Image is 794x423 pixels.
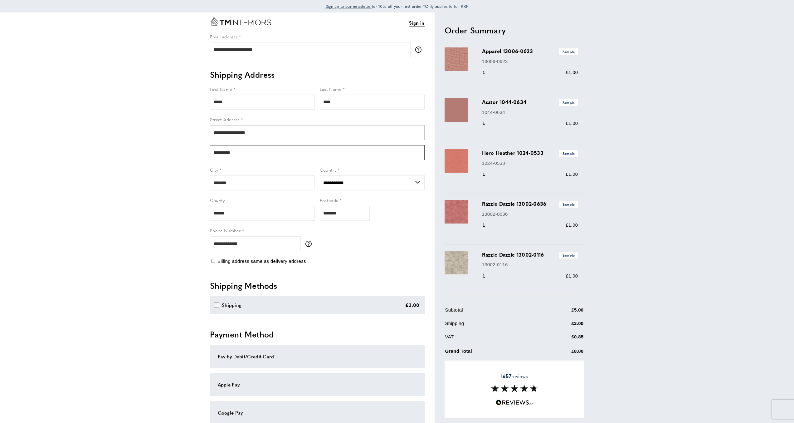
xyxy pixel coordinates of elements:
[409,19,424,27] a: Sign in
[482,149,578,157] h3: Hero Heather 1024-0533
[501,373,528,379] span: reviews
[566,273,578,278] span: £1.00
[445,200,468,224] img: Razzle Dazzle 13002-0636
[445,333,540,345] td: VAT
[405,301,420,309] div: £3.00
[482,170,494,178] div: 1
[320,86,342,92] span: Last Name
[482,251,578,258] h3: Razzle Dazzle 13002-0116
[566,121,578,126] span: £1.00
[415,47,425,53] button: More information
[445,347,540,360] td: Grand Total
[210,197,225,203] span: County
[559,99,578,106] span: Sample
[217,258,306,264] span: Billing address same as delivery address
[482,200,578,208] h3: Razzle Dazzle 13002-0636
[541,306,584,318] td: £5.00
[211,259,215,263] input: Billing address same as delivery address
[566,222,578,228] span: £1.00
[445,98,468,122] img: Asator 1044-0634
[541,320,584,332] td: £3.00
[541,347,584,360] td: £8.00
[210,17,271,26] a: Go to Home page
[482,47,578,55] h3: Apparel 13006-0623
[326,3,372,9] a: Sign up to our newsletter
[222,301,241,309] div: Shipping
[210,86,232,92] span: First Name
[210,227,241,234] span: Phone Number
[482,160,578,167] p: 1024-0533
[305,241,315,247] button: More information
[559,48,578,55] span: Sample
[445,320,540,332] td: Shipping
[501,372,511,380] strong: 1657
[496,400,533,406] img: Reviews.io 5 stars
[445,251,468,274] img: Razzle Dazzle 13002-0116
[218,409,417,416] div: Google Pay
[210,69,425,80] h2: Shipping Address
[482,210,578,218] p: 13002-0636
[482,272,494,280] div: 1
[482,120,494,127] div: 1
[482,221,494,229] div: 1
[445,149,468,173] img: Hero Heather 1024-0533
[482,58,578,65] p: 13006-0623
[559,150,578,157] span: Sample
[482,69,494,76] div: 1
[320,197,339,203] span: Postcode
[482,109,578,116] p: 1044-0634
[482,261,578,268] p: 13002-0116
[566,171,578,177] span: £1.00
[541,333,584,345] td: £0.85
[210,329,425,340] h2: Payment Method
[218,381,417,388] div: Apple Pay
[320,167,337,173] span: Country
[445,47,468,71] img: Apparel 13006-0623
[218,353,417,360] div: Pay by Debit/Credit Card
[210,280,425,291] h2: Shipping Methods
[326,3,469,9] span: for 10% off your first order *Only applies to full RRP
[210,33,238,40] span: Email address
[445,306,540,318] td: Subtotal
[482,98,578,106] h3: Asator 1044-0634
[566,70,578,75] span: £1.00
[491,385,538,392] img: Reviews section
[559,252,578,258] span: Sample
[210,167,218,173] span: City
[559,201,578,208] span: Sample
[210,116,240,122] span: Street Address
[445,25,584,36] h2: Order Summary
